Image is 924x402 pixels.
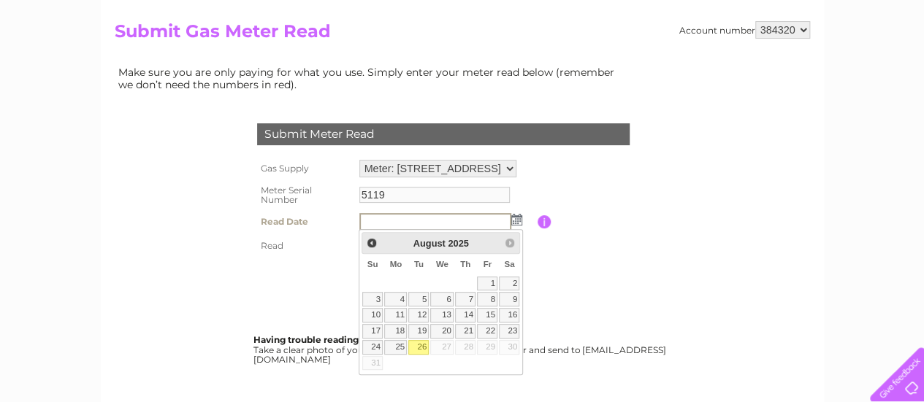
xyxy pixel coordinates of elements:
a: 9 [499,292,519,306]
span: Prev [366,237,378,249]
span: Sunday [367,260,378,268]
td: Make sure you are only paying for what you use. Simply enter your meter read below (remember we d... [115,63,626,93]
a: 24 [362,340,383,355]
span: Friday [483,260,492,268]
div: Take a clear photo of your readings, tell us which supply it's for and send to [EMAIL_ADDRESS][DO... [253,335,668,365]
div: Account number [679,21,810,39]
a: 16 [499,308,519,322]
a: Log out [876,62,910,73]
a: 17 [362,324,383,339]
a: 11 [384,308,407,322]
a: 0333 014 3131 [649,7,749,26]
a: 8 [477,292,497,306]
img: logo.png [32,38,107,82]
th: Meter Serial Number [253,181,356,210]
a: 6 [430,292,454,306]
a: 10 [362,308,383,322]
div: Clear Business is a trading name of Verastar Limited (registered in [GEOGRAPHIC_DATA] No. 3667643... [118,8,808,71]
a: 1 [477,277,497,291]
a: Prev [364,234,381,251]
a: 26 [408,340,429,355]
span: Tuesday [414,260,424,268]
a: 3 [362,292,383,306]
input: Information [538,215,551,228]
span: 2025 [448,238,468,249]
a: 22 [477,324,497,339]
a: 13 [430,308,454,322]
b: Having trouble reading your meter? [253,334,417,345]
a: 21 [455,324,476,339]
a: Telecoms [744,62,788,73]
a: 25 [384,340,407,355]
span: Monday [389,260,402,268]
a: 5 [408,292,429,306]
img: ... [511,214,522,225]
span: August [413,238,446,249]
a: 4 [384,292,407,306]
th: Read [253,234,356,258]
a: 12 [408,308,429,322]
a: 2 [499,277,519,291]
a: 20 [430,324,454,339]
th: Read Date [253,209,356,234]
a: 18 [384,324,407,339]
h2: Submit Gas Meter Read [115,21,810,49]
td: Are you sure the read you have entered is correct? [356,258,538,285]
a: Energy [703,62,736,73]
a: Contact [827,62,863,73]
a: Blog [797,62,818,73]
a: 14 [455,308,476,322]
th: Gas Supply [253,156,356,181]
a: 23 [499,324,519,339]
a: Water [667,62,695,73]
div: Submit Meter Read [257,123,630,145]
a: 19 [408,324,429,339]
a: 7 [455,292,476,306]
span: Wednesday [436,260,448,268]
span: Thursday [460,260,470,268]
span: Saturday [504,260,514,268]
a: 15 [477,308,497,322]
